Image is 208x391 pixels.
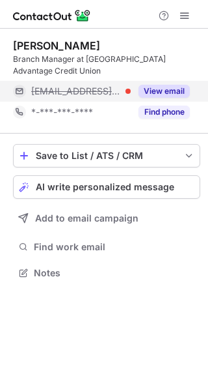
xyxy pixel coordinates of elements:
[13,144,200,167] button: save-profile-one-click
[36,151,177,161] div: Save to List / ATS / CRM
[13,175,200,199] button: AI write personalized message
[31,85,121,97] span: [EMAIL_ADDRESS][DOMAIN_NAME]
[13,207,200,230] button: Add to email campaign
[35,213,138,224] span: Add to email campaign
[13,53,200,77] div: Branch Manager at [GEOGRAPHIC_DATA] Advantage Credit Union
[36,182,174,192] span: AI write personalized message
[13,238,200,256] button: Find work email
[138,106,190,119] button: Reveal Button
[13,264,200,282] button: Notes
[13,8,91,23] img: ContactOut v5.3.10
[13,39,100,52] div: [PERSON_NAME]
[138,85,190,98] button: Reveal Button
[34,267,195,279] span: Notes
[34,241,195,253] span: Find work email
